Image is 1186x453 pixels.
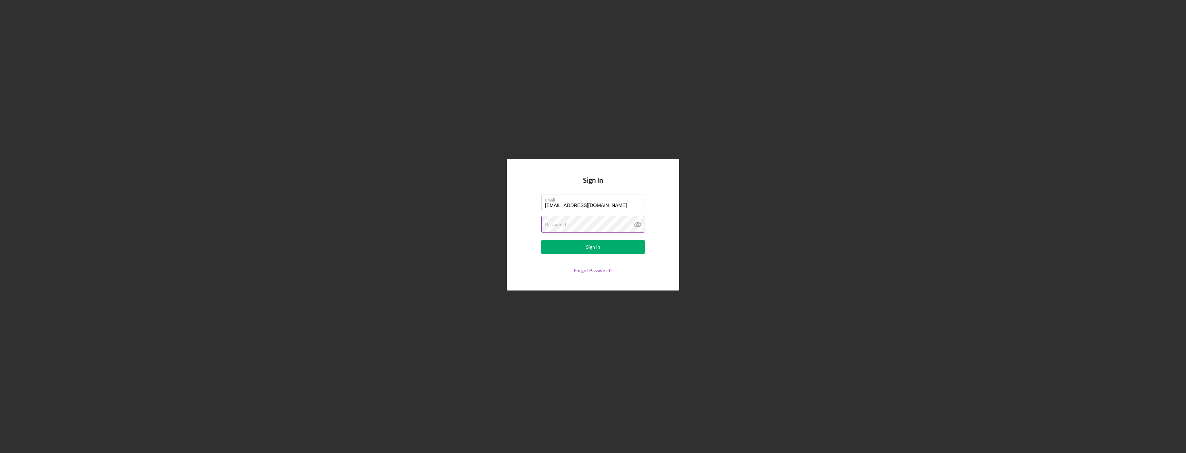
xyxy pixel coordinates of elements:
[541,240,645,254] button: Sign In
[545,222,566,227] label: Password
[586,240,600,254] div: Sign In
[583,176,603,195] h4: Sign In
[545,195,644,203] label: Email
[574,267,612,273] a: Forgot Password?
